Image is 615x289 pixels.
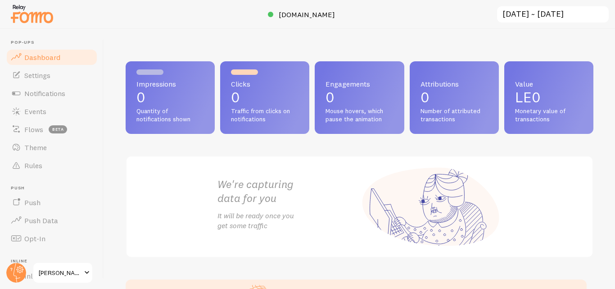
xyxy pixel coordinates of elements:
img: fomo-relay-logo-orange.svg [9,2,54,25]
span: Events [24,107,46,116]
span: Clicks [231,80,298,87]
span: Rules [24,161,42,170]
span: Traffic from clicks on notifications [231,107,298,123]
span: Value [515,80,583,87]
p: 0 [421,90,488,105]
span: Engagements [326,80,393,87]
p: It will be ready once you get some traffic [217,211,360,231]
span: [PERSON_NAME] [39,267,81,278]
span: Notifications [24,89,65,98]
span: Quantity of notifications shown [136,107,204,123]
span: Attributions [421,80,488,87]
a: Dashboard [5,48,98,66]
span: beta [49,125,67,133]
span: Opt-In [24,234,45,243]
span: Number of attributed transactions [421,107,488,123]
p: 0 [326,90,393,105]
a: Theme [5,138,98,156]
h2: We're capturing data for you [217,177,360,205]
p: 0 [136,90,204,105]
a: Events [5,102,98,120]
p: 0 [231,90,298,105]
span: Pop-ups [11,40,98,46]
span: Push Data [24,216,58,225]
a: Opt-In [5,229,98,248]
span: LE0 [515,88,541,106]
span: Monetary value of transactions [515,107,583,123]
a: Rules [5,156,98,174]
span: Mouse hovers, which pause the animation [326,107,393,123]
a: Settings [5,66,98,84]
a: Flows beta [5,120,98,138]
span: Settings [24,71,50,80]
span: Push [11,185,98,191]
span: Theme [24,143,47,152]
span: Impressions [136,80,204,87]
a: Notifications [5,84,98,102]
span: Inline [11,258,98,264]
a: Push [5,193,98,211]
a: [PERSON_NAME] [32,262,93,284]
span: Dashboard [24,53,60,62]
a: Push Data [5,211,98,229]
span: Flows [24,125,43,134]
span: Push [24,198,41,207]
